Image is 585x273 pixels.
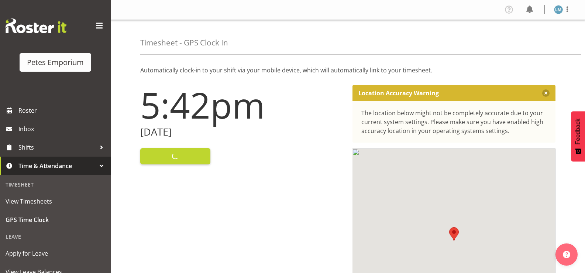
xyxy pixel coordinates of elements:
div: Timesheet [2,177,109,192]
span: Time & Attendance [18,160,96,171]
div: Petes Emporium [27,57,84,68]
div: The location below might not be completely accurate due to your current system settings. Please m... [361,109,547,135]
h1: 5:42pm [140,85,344,125]
span: Shifts [18,142,96,153]
img: lianne-morete5410.jpg [554,5,563,14]
a: View Timesheets [2,192,109,211]
img: Rosterit website logo [6,18,66,33]
span: Inbox [18,123,107,134]
p: Location Accuracy Warning [358,89,439,97]
span: Apply for Leave [6,248,105,259]
span: View Timesheets [6,196,105,207]
button: Feedback - Show survey [571,111,585,161]
div: Leave [2,229,109,244]
a: GPS Time Clock [2,211,109,229]
p: Automatically clock-in to your shift via your mobile device, which will automatically link to you... [140,66,555,75]
h4: Timesheet - GPS Clock In [140,38,228,47]
span: Feedback [575,119,581,144]
span: Roster [18,105,107,116]
a: Apply for Leave [2,244,109,263]
h2: [DATE] [140,126,344,138]
span: GPS Time Clock [6,214,105,225]
button: Close message [542,89,550,97]
img: help-xxl-2.png [563,251,570,258]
